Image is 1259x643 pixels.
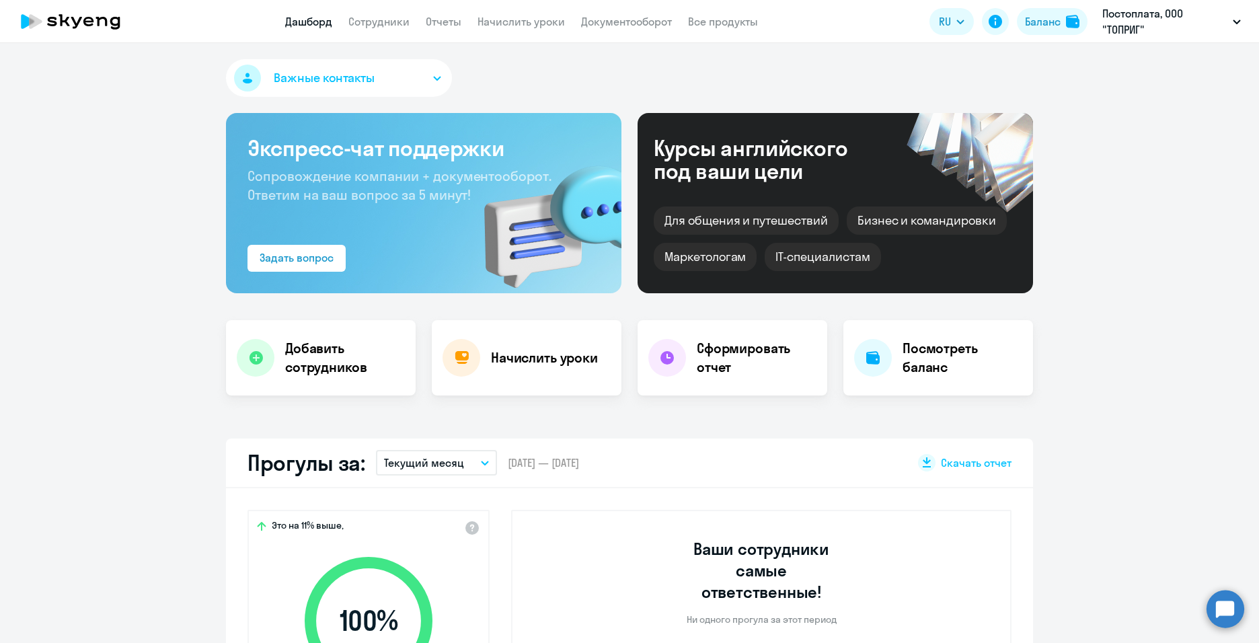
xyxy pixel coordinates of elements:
span: Сопровождение компании + документооборот. Ответим на ваш вопрос за 5 минут! [247,167,551,203]
span: [DATE] — [DATE] [508,455,579,470]
h2: Прогулы за: [247,449,365,476]
p: Постоплата, ООО "ТОПРИГ" [1102,5,1227,38]
button: Балансbalance [1017,8,1088,35]
p: Ни одного прогула за этот период [687,613,837,626]
a: Начислить уроки [478,15,565,28]
a: Отчеты [426,15,461,28]
a: Сотрудники [348,15,410,28]
div: Курсы английского под ваши цели [654,137,884,182]
span: RU [939,13,951,30]
h4: Добавить сотрудников [285,339,405,377]
button: Постоплата, ООО "ТОПРИГ" [1096,5,1248,38]
p: Текущий месяц [384,455,464,471]
h3: Ваши сотрудники самые ответственные! [675,538,848,603]
h4: Сформировать отчет [697,339,816,377]
div: Баланс [1025,13,1061,30]
a: Документооборот [581,15,672,28]
button: Задать вопрос [247,245,346,272]
span: 100 % [291,605,446,637]
div: Бизнес и командировки [847,206,1007,235]
button: Важные контакты [226,59,452,97]
a: Все продукты [688,15,758,28]
h4: Посмотреть баланс [903,339,1022,377]
div: Маркетологам [654,243,757,271]
h3: Экспресс-чат поддержки [247,135,600,161]
span: Это на 11% выше, [272,519,344,535]
div: IT-специалистам [765,243,880,271]
a: Дашборд [285,15,332,28]
h4: Начислить уроки [491,348,598,367]
img: bg-img [465,142,621,293]
img: balance [1066,15,1079,28]
div: Задать вопрос [260,250,334,266]
span: Скачать отчет [941,455,1012,470]
button: Текущий месяц [376,450,497,476]
span: Важные контакты [274,69,375,87]
button: RU [929,8,974,35]
div: Для общения и путешествий [654,206,839,235]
